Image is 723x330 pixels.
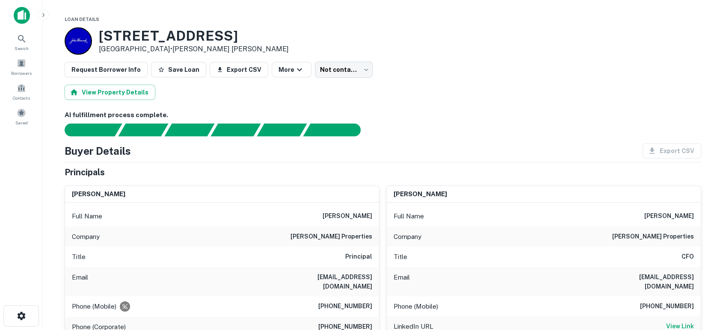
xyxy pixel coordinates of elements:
span: Saved [15,119,28,126]
h6: [PERSON_NAME] [644,211,694,221]
p: Company [394,232,421,242]
iframe: Chat Widget [680,262,723,303]
button: Request Borrower Info [65,62,148,77]
button: Save Loan [151,62,206,77]
h6: Principal [345,252,372,262]
a: [PERSON_NAME] [PERSON_NAME] [172,45,289,53]
p: Full Name [72,211,102,221]
h3: [STREET_ADDRESS] [99,28,289,44]
h6: [PERSON_NAME] properties [612,232,694,242]
span: Loan Details [65,17,99,22]
h6: [EMAIL_ADDRESS][DOMAIN_NAME] [270,272,372,291]
div: Documents found, AI parsing details... [164,124,214,136]
span: Contacts [13,94,30,101]
p: Email [394,272,410,291]
div: Your request is received and processing... [118,124,168,136]
img: capitalize-icon.png [14,7,30,24]
div: Requests to not be contacted at this number [120,301,130,312]
p: Email [72,272,88,291]
a: Borrowers [3,55,40,78]
h6: [PERSON_NAME] properties [290,232,372,242]
h6: [PERSON_NAME] [72,189,125,199]
div: Principals found, still searching for contact information. This may take time... [257,124,307,136]
p: Phone (Mobile) [72,301,116,312]
div: Principals found, AI now looking for contact information... [210,124,261,136]
div: Sending borrower request to AI... [54,124,119,136]
h6: [PHONE_NUMBER] [318,301,372,312]
h5: Principals [65,166,105,179]
h4: Buyer Details [65,143,131,159]
a: Saved [3,105,40,128]
h6: [EMAIL_ADDRESS][DOMAIN_NAME] [591,272,694,291]
p: Title [72,252,86,262]
span: Search [15,45,29,52]
div: Not contacted [315,62,373,78]
a: Search [3,30,40,53]
h6: AI fulfillment process complete. [65,110,701,120]
p: Title [394,252,407,262]
a: Contacts [3,80,40,103]
h6: [PHONE_NUMBER] [640,301,694,312]
p: Full Name [394,211,424,221]
div: AI fulfillment process complete. [303,124,371,136]
h6: CFO [682,252,694,262]
button: More [272,62,311,77]
button: View Property Details [65,85,155,100]
p: [GEOGRAPHIC_DATA] • [99,44,289,54]
h6: [PERSON_NAME] [394,189,447,199]
h6: [PERSON_NAME] [323,211,372,221]
p: Phone (Mobile) [394,301,438,312]
p: Company [72,232,100,242]
button: Export CSV [210,62,268,77]
span: Borrowers [11,70,32,77]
